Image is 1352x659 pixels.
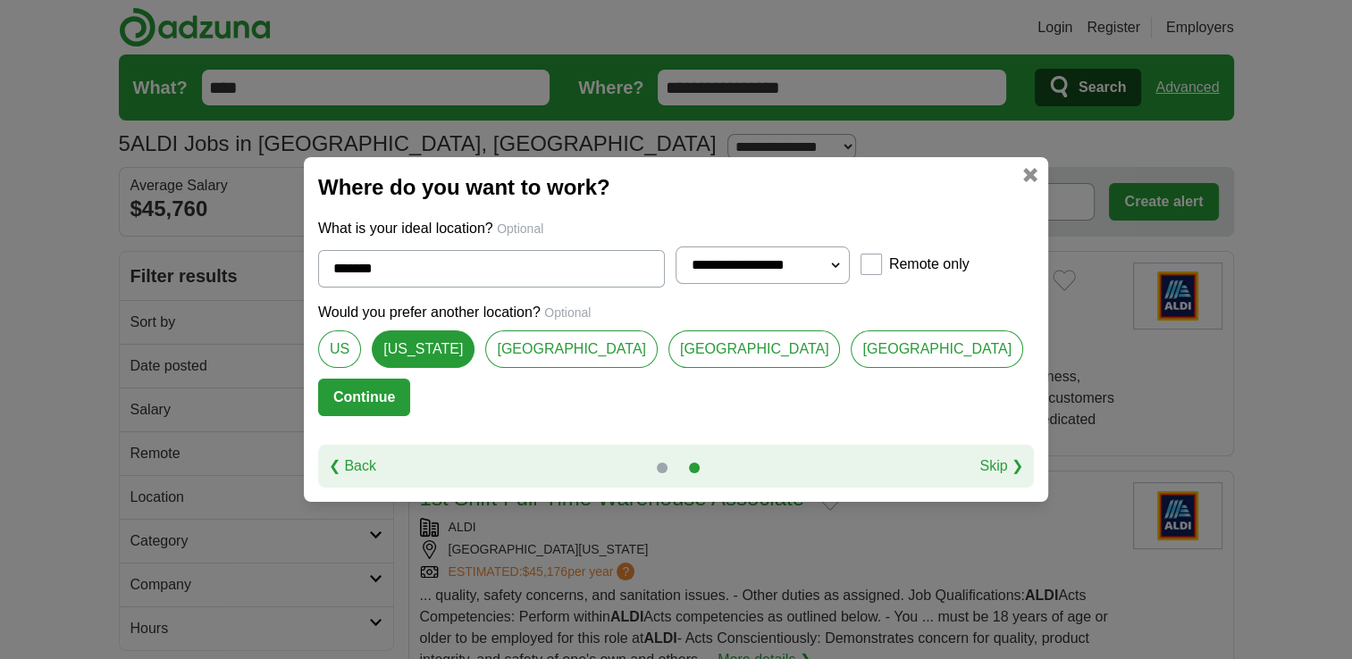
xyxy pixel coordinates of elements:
button: Continue [318,379,410,416]
a: US [318,330,361,368]
label: Remote only [889,254,970,275]
span: Optional [497,221,543,236]
p: Would you prefer another location? [318,302,1034,323]
a: Skip ❯ [979,455,1023,477]
a: ❮ Back [329,455,376,477]
h2: Where do you want to work? [318,171,1034,204]
a: [GEOGRAPHIC_DATA] [851,330,1023,368]
p: What is your ideal location? [318,218,1034,239]
a: [US_STATE] [372,330,474,368]
a: [GEOGRAPHIC_DATA] [485,330,658,368]
a: [GEOGRAPHIC_DATA] [668,330,841,368]
span: Optional [544,305,591,320]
